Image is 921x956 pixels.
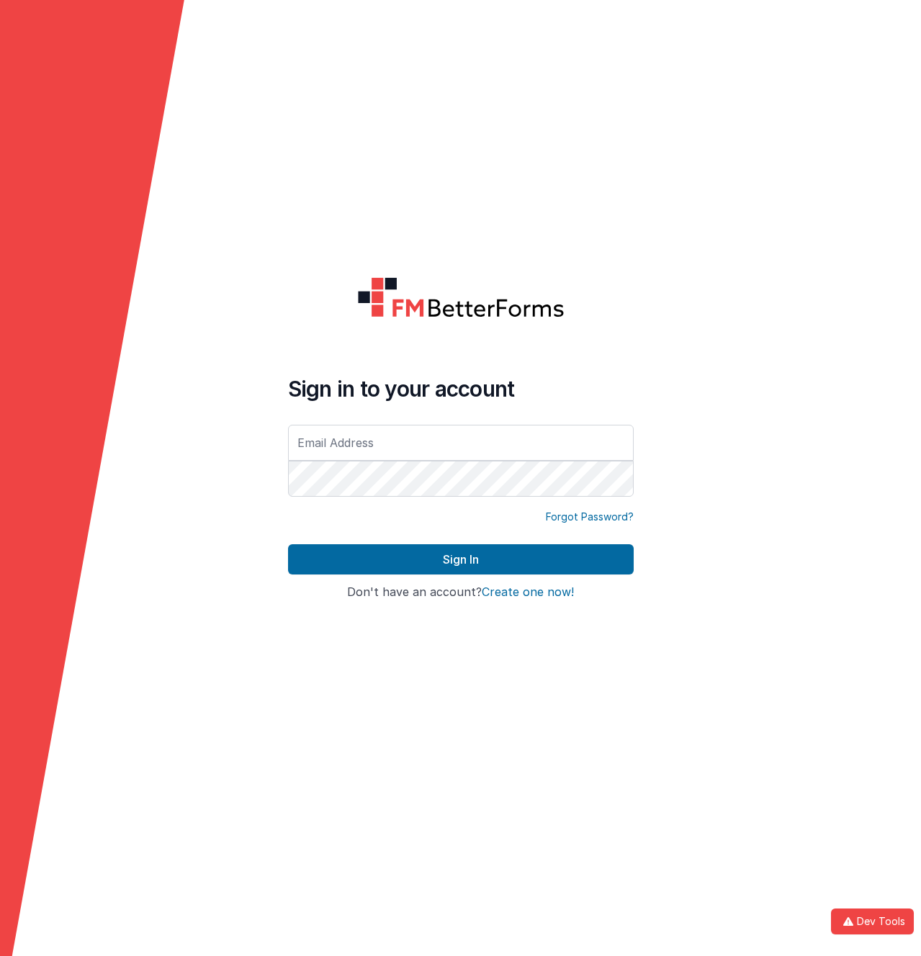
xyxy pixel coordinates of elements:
[288,376,634,402] h4: Sign in to your account
[288,586,634,599] h4: Don't have an account?
[546,510,634,524] a: Forgot Password?
[831,908,914,934] button: Dev Tools
[288,425,634,461] input: Email Address
[482,586,574,599] button: Create one now!
[288,544,634,574] button: Sign In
